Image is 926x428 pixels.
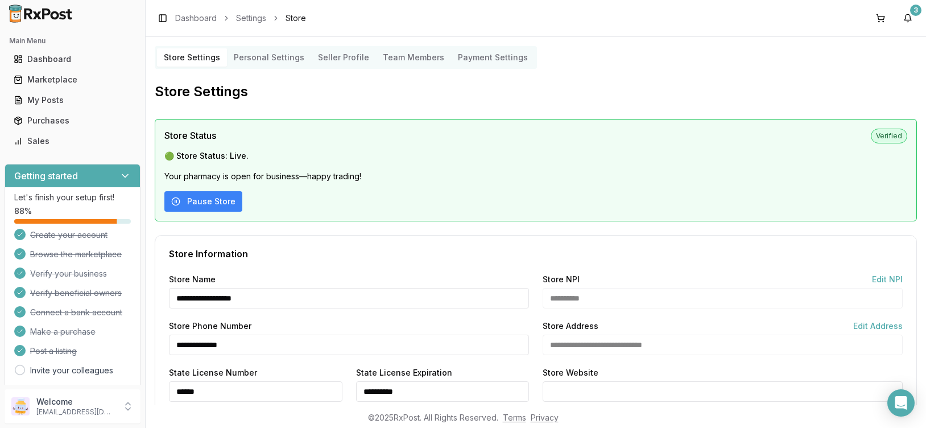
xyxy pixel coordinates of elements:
[5,71,140,89] button: Marketplace
[30,307,122,318] span: Connect a bank account
[175,13,217,24] a: Dashboard
[9,69,136,90] a: Marketplace
[531,413,559,422] a: Privacy
[30,249,122,260] span: Browse the marketplace
[164,129,216,142] span: Store Status
[543,322,598,330] label: Store Address
[14,53,131,65] div: Dashboard
[543,275,580,283] label: Store NPI
[5,132,140,150] button: Sales
[899,9,917,27] button: 3
[30,268,107,279] span: Verify your business
[164,191,242,212] button: Pause Store
[36,396,115,408] p: Welcome
[543,369,598,377] label: Store Website
[157,48,227,67] button: Store Settings
[5,5,77,23] img: RxPost Logo
[5,91,140,109] button: My Posts
[14,205,32,217] span: 88 %
[11,397,30,415] img: User avatar
[14,192,131,203] p: Let's finish your setup first!
[30,326,96,338] span: Make a purchase
[9,110,136,131] a: Purchases
[887,389,915,417] div: Open Intercom Messenger
[9,36,136,46] h2: Main Menu
[30,345,77,357] span: Post a listing
[14,94,131,106] div: My Posts
[503,413,526,422] a: Terms
[910,5,921,16] div: 3
[14,115,131,126] div: Purchases
[175,13,306,24] nav: breadcrumb
[451,48,535,67] button: Payment Settings
[9,49,136,69] a: Dashboard
[376,48,451,67] button: Team Members
[14,74,131,85] div: Marketplace
[5,50,140,68] button: Dashboard
[164,171,907,182] p: Your pharmacy is open for business—happy trading!
[14,169,78,183] h3: Getting started
[169,322,251,330] label: Store Phone Number
[871,129,907,143] span: Verified
[155,83,917,101] h2: Store Settings
[30,365,113,376] a: Invite your colleagues
[227,48,311,67] button: Personal Settings
[14,135,131,147] div: Sales
[169,249,903,258] div: Store Information
[5,112,140,130] button: Purchases
[36,408,115,417] p: [EMAIL_ADDRESS][DOMAIN_NAME]
[9,90,136,110] a: My Posts
[9,131,136,151] a: Sales
[30,287,122,299] span: Verify beneficial owners
[236,13,266,24] a: Settings
[30,229,108,241] span: Create your account
[311,48,376,67] button: Seller Profile
[169,275,216,283] label: Store Name
[164,150,907,162] p: 🟢 Store Status: Live.
[286,13,306,24] span: Store
[356,369,452,377] label: State License Expiration
[169,369,257,377] label: State License Number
